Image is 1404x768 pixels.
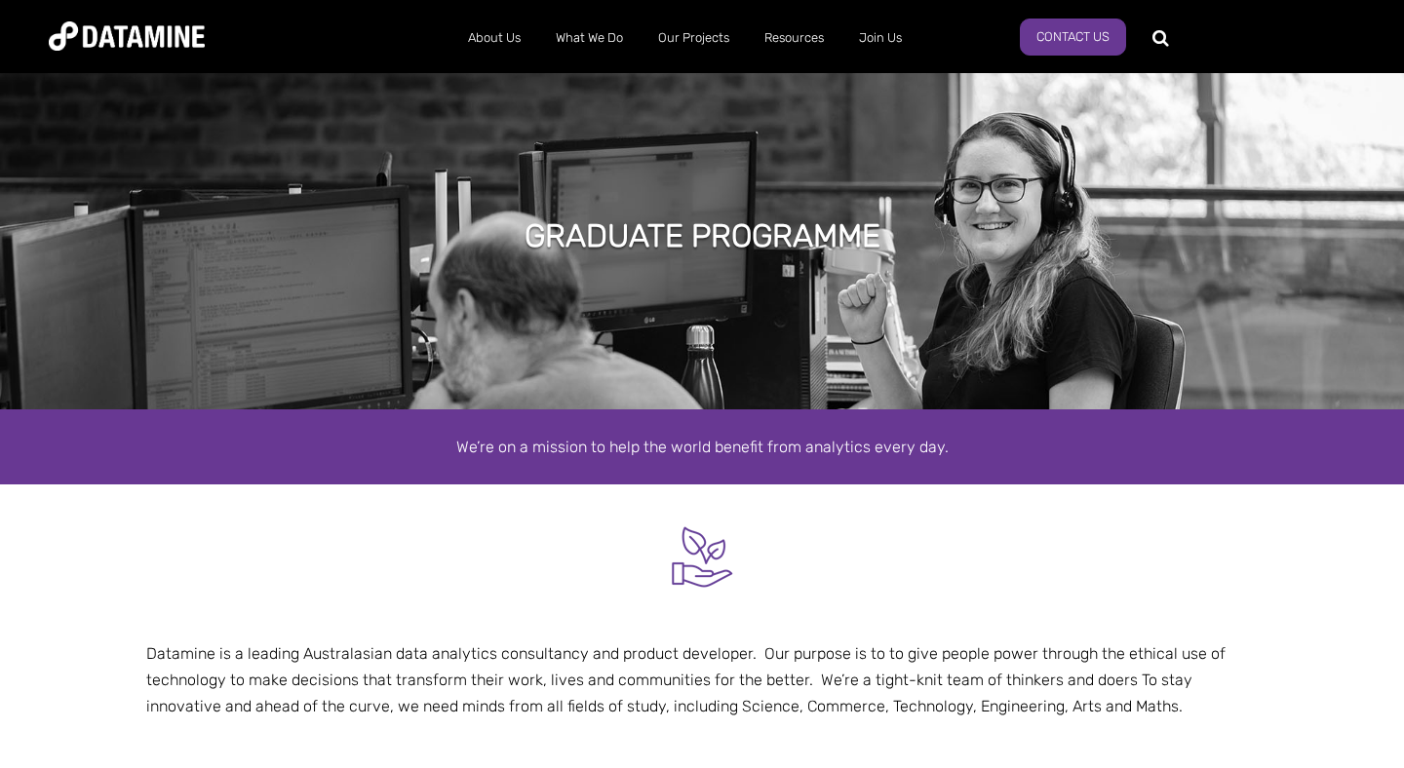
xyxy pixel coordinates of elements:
p: Datamine is a leading Australasian data analytics consultancy and product developer. Our purpose ... [146,640,1258,720]
img: Mentor [666,520,739,594]
a: Contact Us [1020,19,1126,56]
a: What We Do [538,13,641,63]
a: Join Us [841,13,919,63]
a: Resources [747,13,841,63]
img: Datamine [49,21,205,51]
div: We’re on a mission to help the world benefit from analytics every day. [146,434,1258,460]
a: About Us [450,13,538,63]
a: Our Projects [641,13,747,63]
h1: GRADUATE Programme [525,214,880,257]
